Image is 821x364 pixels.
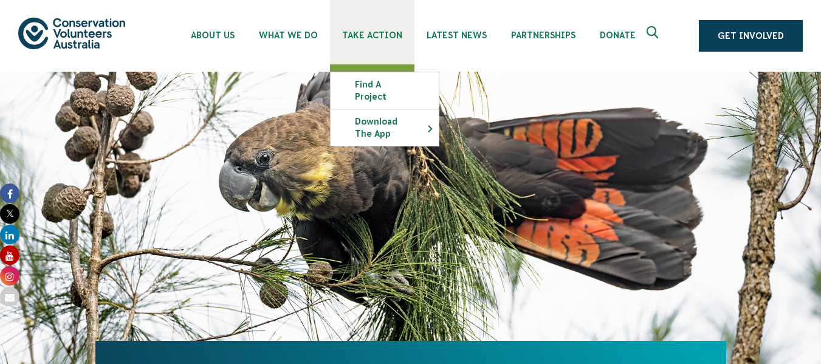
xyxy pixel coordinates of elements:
[639,21,668,50] button: Expand search box Close search box
[331,109,439,146] a: Download the app
[511,30,575,40] span: Partnerships
[600,30,636,40] span: Donate
[191,30,235,40] span: About Us
[18,18,125,49] img: logo.svg
[427,30,487,40] span: Latest News
[259,30,318,40] span: What We Do
[342,30,402,40] span: Take Action
[330,109,439,146] li: Download the app
[647,26,662,46] span: Expand search box
[331,72,439,109] a: Find a project
[699,20,803,52] a: Get Involved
